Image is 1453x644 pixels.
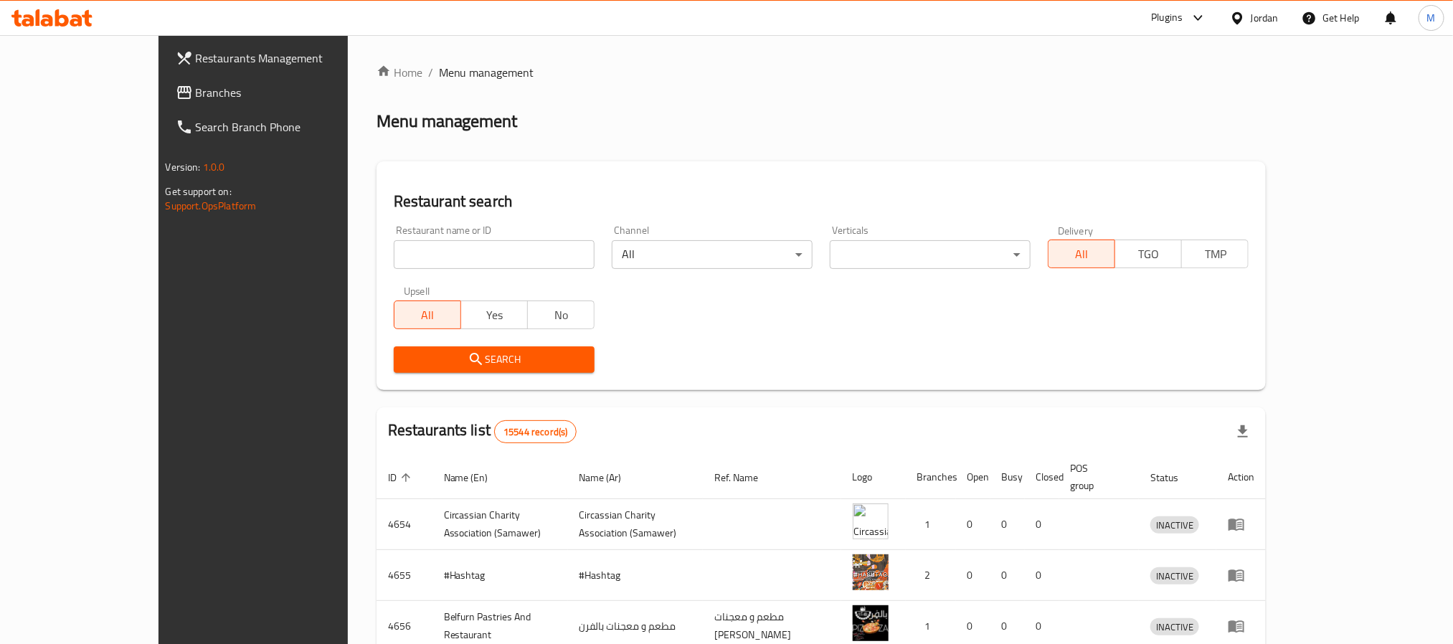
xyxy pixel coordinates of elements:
span: TGO [1121,244,1176,265]
span: POS group [1071,460,1122,494]
h2: Restaurant search [394,191,1249,212]
span: Restaurants Management [196,49,389,67]
h2: Restaurants list [388,420,577,443]
span: Version: [166,158,201,176]
span: INACTIVE [1150,619,1199,635]
img: Belfurn Pastries And Restaurant [853,605,889,641]
span: Menu management [439,64,534,81]
td: 0 [990,550,1025,601]
td: #Hashtag [568,550,704,601]
th: Logo [841,455,906,499]
td: #Hashtag [432,550,568,601]
button: Yes [460,300,528,329]
div: Total records count [494,420,577,443]
span: All [1054,244,1109,265]
span: M [1427,10,1436,26]
span: Get support on: [166,182,232,201]
button: Search [394,346,595,373]
div: Menu [1228,516,1254,533]
div: Plugins [1151,9,1183,27]
span: INACTIVE [1150,517,1199,534]
span: ID [388,469,415,486]
td: ​Circassian ​Charity ​Association​ (Samawer) [432,499,568,550]
td: 1 [906,499,956,550]
td: 0 [956,499,990,550]
th: Busy [990,455,1025,499]
td: 0 [1025,550,1059,601]
nav: breadcrumb [377,64,1267,81]
span: INACTIVE [1150,568,1199,584]
button: TMP [1181,240,1249,268]
td: ​Circassian ​Charity ​Association​ (Samawer) [568,499,704,550]
div: All [612,240,813,269]
label: Delivery [1058,225,1094,235]
td: 4654 [377,499,432,550]
div: Jordan [1251,10,1279,26]
td: 0 [990,499,1025,550]
img: #Hashtag [853,554,889,590]
td: 4655 [377,550,432,601]
th: Closed [1025,455,1059,499]
td: 0 [956,550,990,601]
div: INACTIVE [1150,516,1199,534]
span: 1.0.0 [203,158,225,176]
span: Name (En) [444,469,507,486]
span: 15544 record(s) [495,425,576,439]
span: Name (Ar) [579,469,640,486]
div: INACTIVE [1150,618,1199,635]
div: Export file [1226,415,1260,449]
a: Support.OpsPlatform [166,196,257,215]
div: INACTIVE [1150,567,1199,584]
img: ​Circassian ​Charity ​Association​ (Samawer) [853,503,889,539]
th: Open [956,455,990,499]
td: 2 [906,550,956,601]
span: No [534,305,589,326]
span: Yes [467,305,522,326]
input: Search for restaurant name or ID.. [394,240,595,269]
a: Restaurants Management [164,41,401,75]
span: Search [405,351,583,369]
span: Status [1150,469,1197,486]
h2: Menu management [377,110,518,133]
div: Menu [1228,567,1254,584]
button: No [527,300,595,329]
span: Search Branch Phone [196,118,389,136]
button: All [394,300,461,329]
span: All [400,305,455,326]
th: Branches [906,455,956,499]
a: Search Branch Phone [164,110,401,144]
th: Action [1216,455,1266,499]
button: All [1048,240,1115,268]
div: Menu [1228,617,1254,635]
div: ​ [830,240,1031,269]
label: Upsell [404,286,430,296]
span: TMP [1188,244,1243,265]
button: TGO [1114,240,1182,268]
span: Ref. Name [714,469,777,486]
li: / [428,64,433,81]
span: Branches [196,84,389,101]
a: Branches [164,75,401,110]
td: 0 [1025,499,1059,550]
